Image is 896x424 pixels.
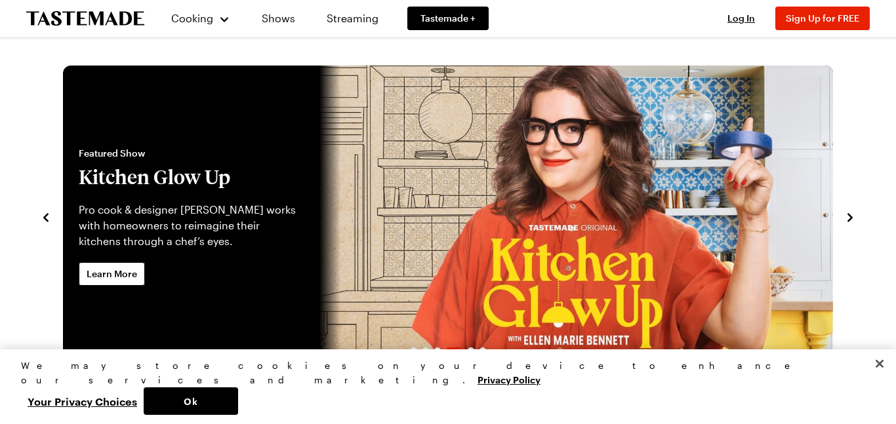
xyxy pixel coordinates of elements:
span: Log In [727,12,755,24]
div: 4 / 6 [63,66,833,367]
button: Your Privacy Choices [21,387,144,415]
a: More information about your privacy, opens in a new tab [478,373,540,385]
div: Privacy [21,358,864,415]
div: We may store cookies on your device to enhance our services and marketing. [21,358,864,387]
span: Go to slide 4 [446,347,462,354]
span: Featured Show [79,147,304,160]
a: To Tastemade Home Page [26,11,144,26]
button: Cooking [171,3,230,34]
p: Pro cook & designer [PERSON_NAME] works with homeowners to reimagine their kitchens through a che... [79,202,304,249]
span: Go to slide 3 [434,347,441,354]
button: Close [865,349,894,378]
button: Log In [715,12,767,25]
button: Sign Up for FREE [775,7,870,30]
span: Learn More [87,267,137,280]
button: Ok [144,387,238,415]
span: Cooking [171,12,213,24]
h2: Kitchen Glow Up [79,165,304,189]
span: Tastemade + [420,12,476,25]
span: Go to slide 2 [422,347,429,354]
button: navigate to previous item [39,208,52,224]
a: Tastemade + [407,7,489,30]
span: Go to slide 1 [411,347,417,354]
span: Sign Up for FREE [786,12,859,24]
button: navigate to next item [844,208,857,224]
a: Learn More [79,262,145,286]
span: Go to slide 6 [479,347,486,354]
span: Go to slide 5 [468,347,474,354]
